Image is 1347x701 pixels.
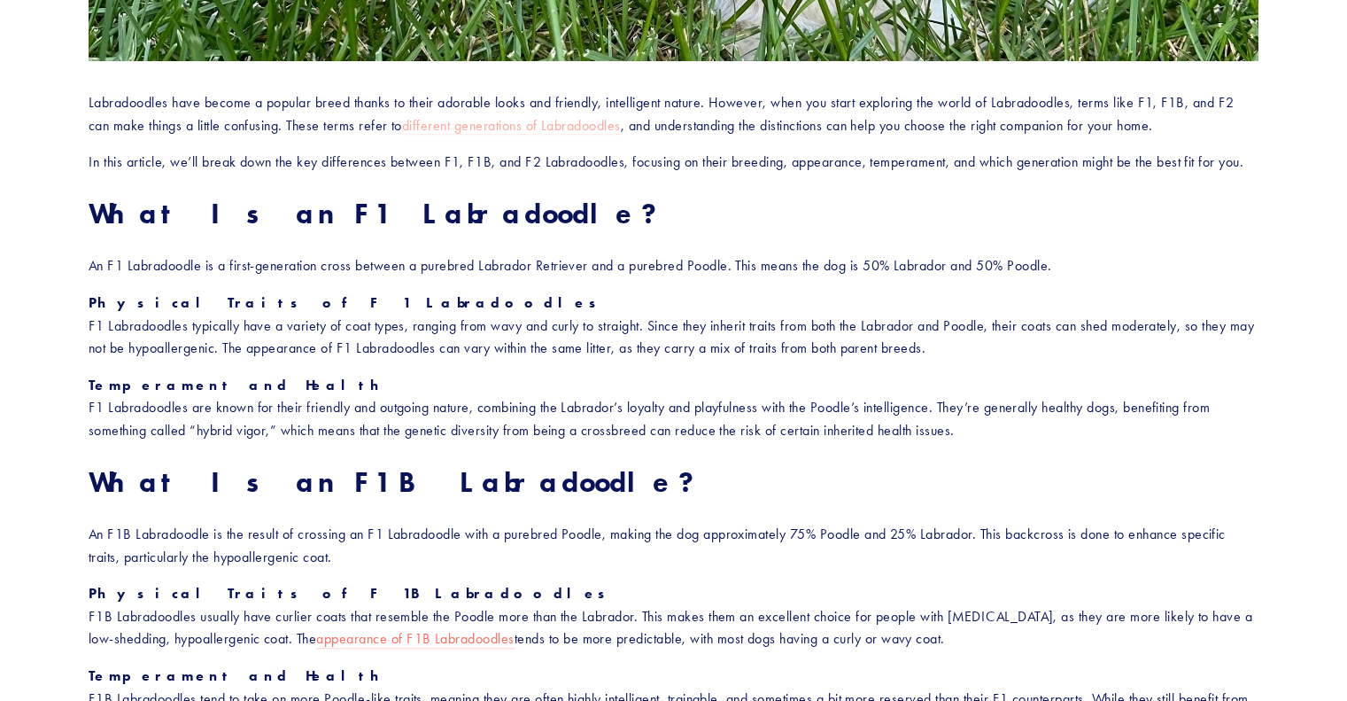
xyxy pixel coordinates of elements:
[89,582,1258,650] p: F1B Labradoodles usually have curlier coats that resemble the Poodle more than the Labrador. This...
[89,667,390,684] strong: Temperament and Health
[89,585,615,602] strong: Physical Traits of F1B Labradoodles
[316,630,514,649] a: appearance of F1B Labradoodles
[89,151,1258,174] p: In this article, we’ll break down the key differences between F1, F1B, and F2 Labradoodles, focus...
[89,254,1258,277] p: An F1 Labradoodle is a first-generation cross between a purebred Labrador Retriever and a purebre...
[89,523,1258,568] p: An F1B Labradoodle is the result of crossing an F1 Labradoodle with a purebred Poodle, making the...
[89,464,703,499] strong: What Is an F1B Labradoodle?
[89,196,666,230] strong: What Is an F1 Labradoodle?
[89,294,606,311] strong: Physical Traits of F1 Labradoodles
[89,377,390,393] strong: Temperament and Health
[89,292,1258,360] p: F1 Labradoodles typically have a variety of coat types, ranging from wavy and curly to straight. ...
[89,374,1258,442] p: F1 Labradoodles are known for their friendly and outgoing nature, combining the Labrador’s loyalt...
[89,91,1258,136] p: Labradoodles have become a popular breed thanks to their adorable looks and friendly, intelligent...
[402,117,621,136] a: different generations of Labradoodles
